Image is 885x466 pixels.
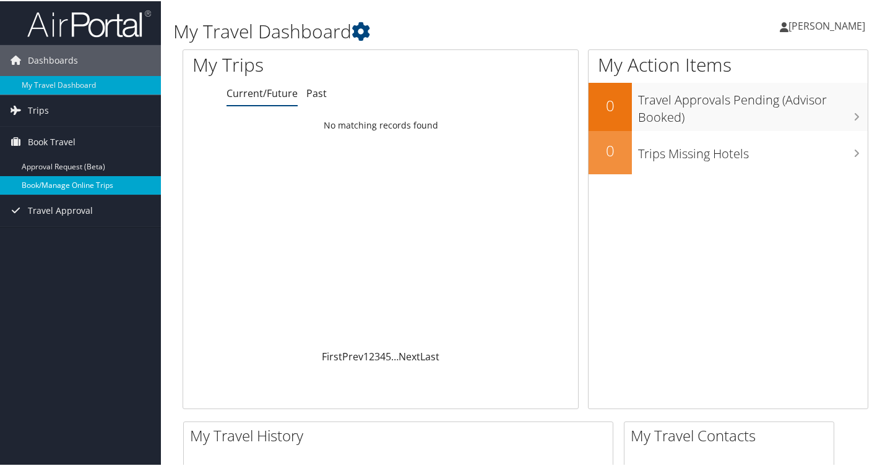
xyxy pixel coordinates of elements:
[28,94,49,125] span: Trips
[28,194,93,225] span: Travel Approval
[369,349,374,362] a: 2
[27,8,151,37] img: airportal-logo.png
[28,125,76,156] span: Book Travel
[227,85,298,99] a: Current/Future
[391,349,399,362] span: …
[28,44,78,75] span: Dashboards
[780,6,878,43] a: [PERSON_NAME]
[399,349,420,362] a: Next
[374,349,380,362] a: 3
[363,349,369,362] a: 1
[342,349,363,362] a: Prev
[420,349,439,362] a: Last
[589,130,868,173] a: 0Trips Missing Hotels
[638,138,868,161] h3: Trips Missing Hotels
[589,94,632,115] h2: 0
[386,349,391,362] a: 5
[192,51,404,77] h1: My Trips
[589,82,868,129] a: 0Travel Approvals Pending (Advisor Booked)
[380,349,386,362] a: 4
[589,139,632,160] h2: 0
[322,349,342,362] a: First
[788,18,865,32] span: [PERSON_NAME]
[183,113,578,135] td: No matching records found
[190,424,613,445] h2: My Travel History
[173,17,643,43] h1: My Travel Dashboard
[631,424,834,445] h2: My Travel Contacts
[306,85,327,99] a: Past
[589,51,868,77] h1: My Action Items
[638,84,868,125] h3: Travel Approvals Pending (Advisor Booked)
